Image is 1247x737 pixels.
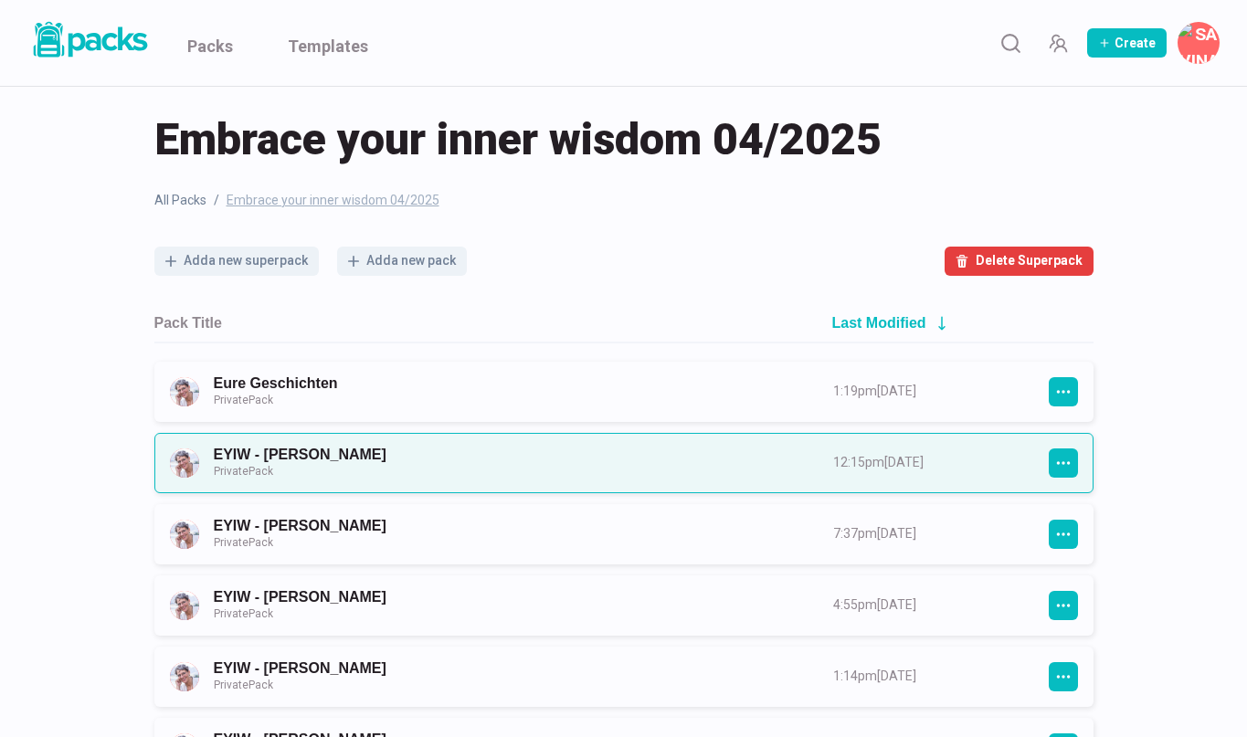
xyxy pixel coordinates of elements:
nav: breadcrumb [154,191,1094,210]
button: Adda new pack [337,247,467,276]
span: Embrace your inner wisdom 04/2025 [154,111,882,169]
button: Adda new superpack [154,247,319,276]
button: Delete Superpack [945,247,1094,276]
h2: Last Modified [832,314,926,332]
button: Manage Team Invites [1040,25,1076,61]
h2: Pack Title [154,314,222,332]
button: Savina Tilmann [1178,22,1220,64]
a: Packs logo [27,18,151,68]
button: Search [992,25,1029,61]
button: Create Pack [1087,28,1167,58]
span: Embrace your inner wisdom 04/2025 [227,191,439,210]
span: / [214,191,219,210]
a: All Packs [154,191,206,210]
img: Packs logo [27,18,151,61]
